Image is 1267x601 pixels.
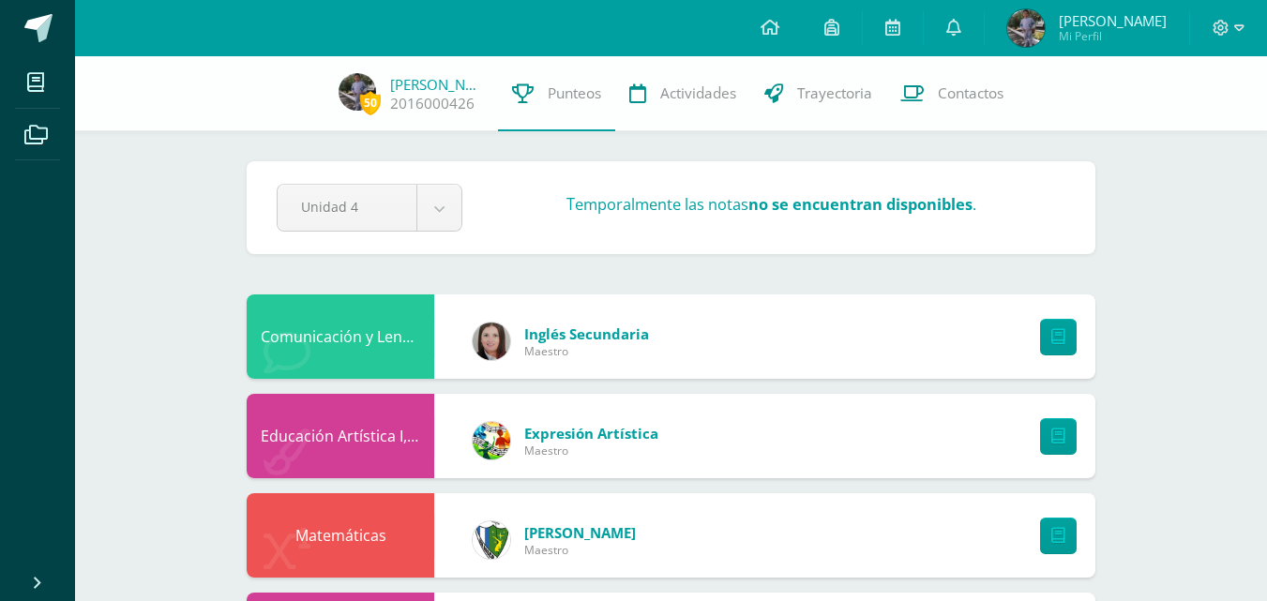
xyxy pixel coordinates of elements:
[498,56,615,131] a: Punteos
[339,73,376,111] img: 07ac15f526a8d40e02b55d4bede13cd9.png
[750,56,886,131] a: Trayectoria
[615,56,750,131] a: Actividades
[524,343,649,359] span: Maestro
[473,422,510,459] img: 159e24a6ecedfdf8f489544946a573f0.png
[524,443,658,458] span: Maestro
[247,294,434,379] div: Comunicación y Lenguaje, Idioma Extranjero Inglés
[524,542,636,558] span: Maestro
[360,91,381,114] span: 50
[938,83,1003,103] span: Contactos
[1059,11,1167,30] span: [PERSON_NAME]
[524,424,658,443] span: Expresión Artística
[1059,28,1167,44] span: Mi Perfil
[247,394,434,478] div: Educación Artística I, Música y Danza
[797,83,872,103] span: Trayectoria
[566,193,976,215] h3: Temporalmente las notas .
[473,323,510,360] img: 8af0450cf43d44e38c4a1497329761f3.png
[660,83,736,103] span: Actividades
[247,493,434,578] div: Matemáticas
[278,185,461,231] a: Unidad 4
[548,83,601,103] span: Punteos
[748,193,973,215] strong: no se encuentran disponibles
[1007,9,1045,47] img: 07ac15f526a8d40e02b55d4bede13cd9.png
[390,75,484,94] a: [PERSON_NAME]
[301,185,393,229] span: Unidad 4
[390,94,475,113] a: 2016000426
[473,521,510,559] img: d7d6d148f6dec277cbaab50fee73caa7.png
[524,523,636,542] span: [PERSON_NAME]
[524,324,649,343] span: Inglés Secundaria
[886,56,1018,131] a: Contactos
